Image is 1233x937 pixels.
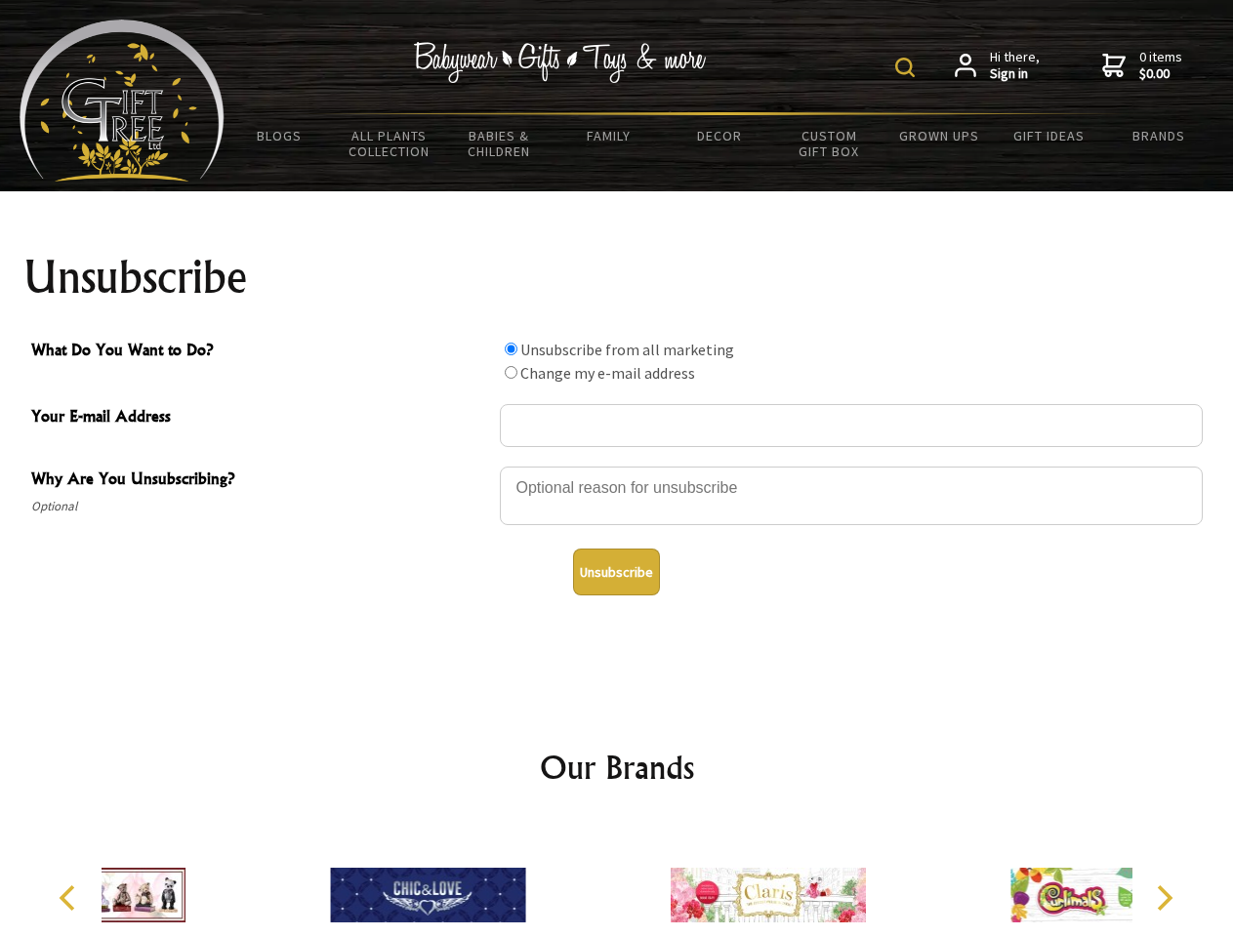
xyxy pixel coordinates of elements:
h2: Our Brands [39,744,1195,791]
label: Change my e-mail address [520,363,695,383]
a: All Plants Collection [335,115,445,172]
h1: Unsubscribe [23,254,1211,301]
a: Gift Ideas [994,115,1104,156]
a: BLOGS [225,115,335,156]
label: Unsubscribe from all marketing [520,340,734,359]
img: Babyware - Gifts - Toys and more... [20,20,225,182]
span: Your E-mail Address [31,404,490,432]
strong: $0.00 [1139,65,1182,83]
a: Grown Ups [884,115,994,156]
span: Hi there, [990,49,1040,83]
img: product search [895,58,915,77]
input: What Do You Want to Do? [505,343,517,355]
a: Family [555,115,665,156]
a: Babies & Children [444,115,555,172]
a: Decor [664,115,774,156]
a: Hi there,Sign in [955,49,1040,83]
span: What Do You Want to Do? [31,338,490,366]
button: Previous [49,876,92,919]
textarea: Why Are You Unsubscribing? [500,467,1203,525]
span: Why Are You Unsubscribing? [31,467,490,495]
a: Custom Gift Box [774,115,884,172]
button: Unsubscribe [573,549,660,595]
strong: Sign in [990,65,1040,83]
a: Brands [1104,115,1214,156]
span: Optional [31,495,490,518]
input: What Do You Want to Do? [505,366,517,379]
a: 0 items$0.00 [1102,49,1182,83]
input: Your E-mail Address [500,404,1203,447]
img: Babywear - Gifts - Toys & more [414,42,707,83]
button: Next [1142,876,1185,919]
span: 0 items [1139,48,1182,83]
